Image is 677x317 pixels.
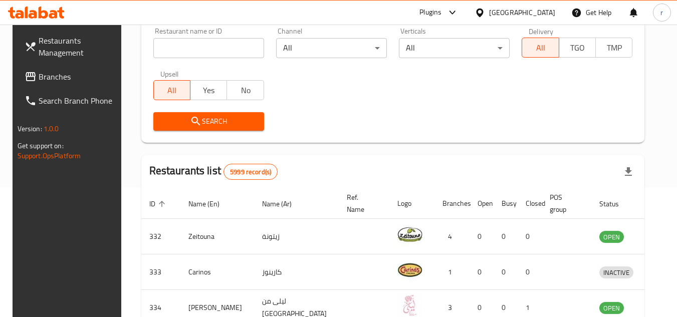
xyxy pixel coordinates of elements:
a: Support.OpsPlatform [18,149,81,162]
th: Closed [518,188,542,219]
td: 0 [518,254,542,290]
span: No [231,83,260,98]
td: 0 [494,219,518,254]
span: 1.0.0 [44,122,59,135]
td: Carinos [180,254,254,290]
button: All [153,80,190,100]
div: [GEOGRAPHIC_DATA] [489,7,555,18]
th: Branches [434,188,470,219]
button: TGO [559,38,596,58]
span: Name (En) [188,198,233,210]
span: Yes [194,83,223,98]
button: Yes [190,80,227,100]
td: Zeitouna [180,219,254,254]
td: 1 [434,254,470,290]
span: Restaurants Management [39,35,118,59]
img: Zeitouna [397,222,422,247]
span: Status [599,198,632,210]
td: كارينوز [254,254,339,290]
th: Logo [389,188,434,219]
td: 4 [434,219,470,254]
span: OPEN [599,302,624,314]
a: Restaurants Management [17,29,126,65]
div: Total records count [223,164,278,180]
td: 332 [141,219,180,254]
a: Branches [17,65,126,89]
span: ID [149,198,168,210]
span: All [526,41,555,55]
button: Search [153,112,264,131]
span: 5999 record(s) [224,167,277,177]
span: Version: [18,122,42,135]
span: TMP [600,41,628,55]
div: All [399,38,510,58]
span: Search [161,115,256,128]
div: Plugins [419,7,441,19]
span: Search Branch Phone [39,95,118,107]
div: INACTIVE [599,266,633,278]
span: Get support on: [18,139,64,152]
span: POS group [550,191,579,215]
input: Search for restaurant name or ID.. [153,38,264,58]
label: Delivery [529,28,554,35]
a: Search Branch Phone [17,89,126,113]
label: Upsell [160,70,179,77]
td: 0 [518,219,542,254]
th: Busy [494,188,518,219]
div: OPEN [599,302,624,314]
td: 333 [141,254,180,290]
button: All [522,38,559,58]
h2: Restaurants list [149,163,278,180]
span: Branches [39,71,118,83]
td: 0 [470,254,494,290]
span: TGO [563,41,592,55]
span: INACTIVE [599,267,633,278]
span: Ref. Name [347,191,377,215]
th: Open [470,188,494,219]
td: 0 [470,219,494,254]
button: TMP [595,38,632,58]
td: زيتونة [254,219,339,254]
span: OPEN [599,231,624,243]
span: r [660,7,663,18]
div: Export file [616,160,640,184]
span: All [158,83,186,98]
button: No [227,80,264,100]
div: All [276,38,387,58]
img: Carinos [397,257,422,282]
td: 0 [494,254,518,290]
span: Name (Ar) [262,198,305,210]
